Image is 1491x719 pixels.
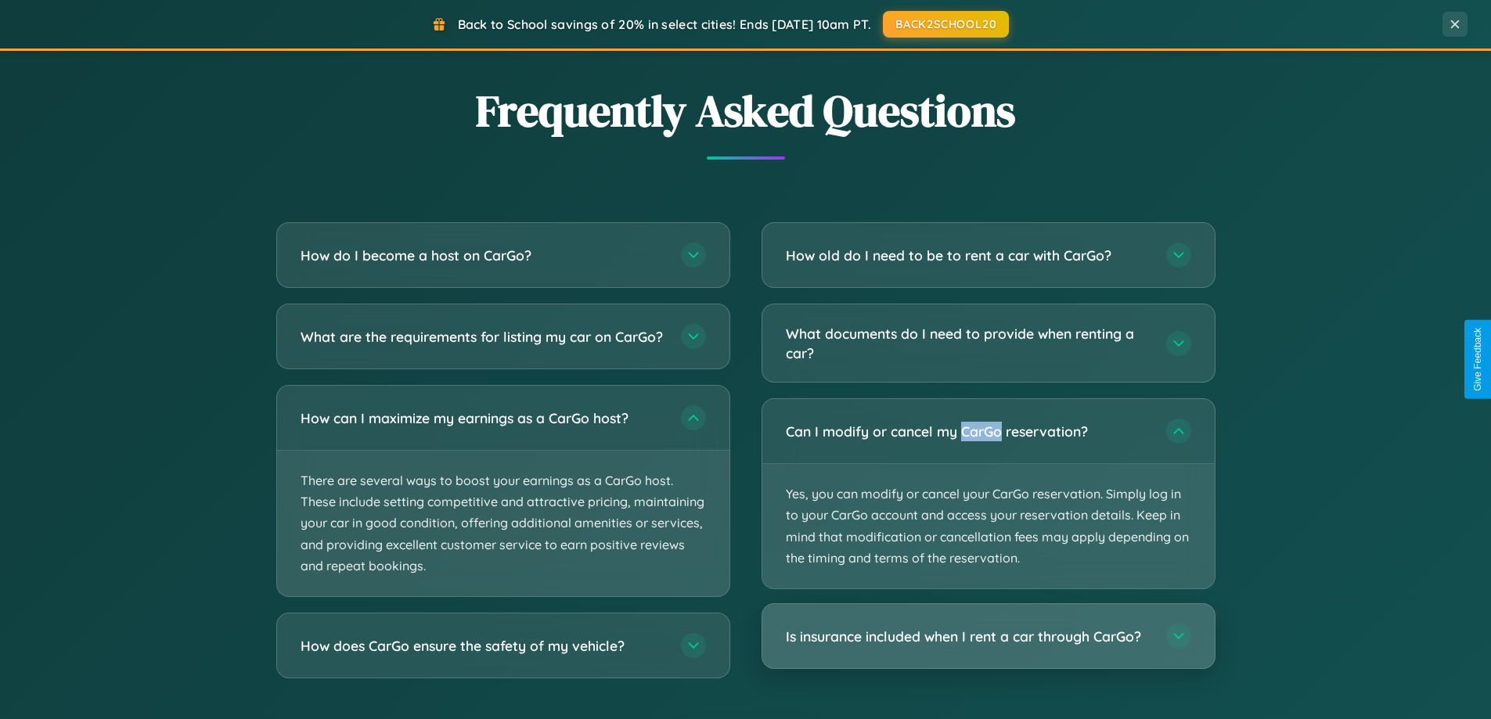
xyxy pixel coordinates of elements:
[301,246,665,265] h3: How do I become a host on CarGo?
[786,422,1151,441] h3: Can I modify or cancel my CarGo reservation?
[458,16,871,32] span: Back to School savings of 20% in select cities! Ends [DATE] 10am PT.
[276,81,1215,141] h2: Frequently Asked Questions
[883,11,1009,38] button: BACK2SCHOOL20
[301,327,665,347] h3: What are the requirements for listing my car on CarGo?
[301,636,665,656] h3: How does CarGo ensure the safety of my vehicle?
[786,627,1151,646] h3: Is insurance included when I rent a car through CarGo?
[762,464,1215,588] p: Yes, you can modify or cancel your CarGo reservation. Simply log in to your CarGo account and acc...
[1472,328,1483,391] div: Give Feedback
[786,324,1151,362] h3: What documents do I need to provide when renting a car?
[277,451,729,596] p: There are several ways to boost your earnings as a CarGo host. These include setting competitive ...
[786,246,1151,265] h3: How old do I need to be to rent a car with CarGo?
[301,408,665,428] h3: How can I maximize my earnings as a CarGo host?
